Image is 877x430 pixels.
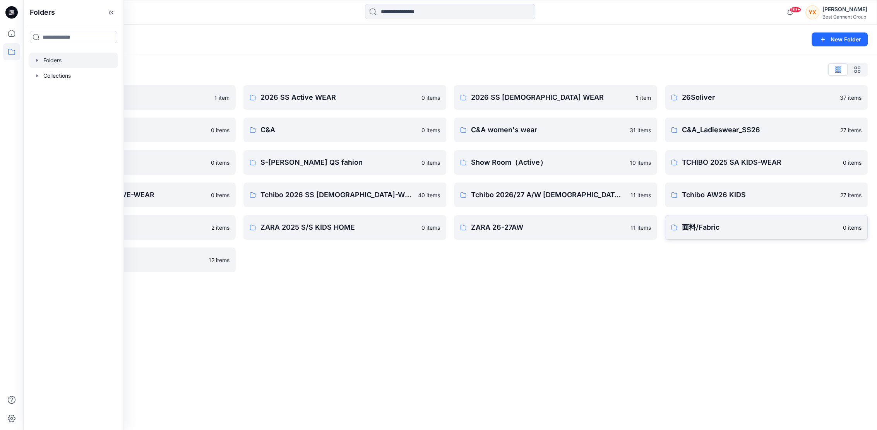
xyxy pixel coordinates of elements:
[260,222,417,233] p: ZARA 2025 S/S KIDS HOME
[665,118,868,142] a: C&A_Ladieswear_SS2627 items
[33,215,236,240] a: Tchibo（ODM）2 items
[790,7,801,13] span: 99+
[33,150,236,175] a: NKD0 items
[421,159,440,167] p: 0 items
[630,126,651,134] p: 31 items
[822,14,867,20] div: Best Garment Group
[454,215,657,240] a: ZARA 26-27AW11 items
[50,189,206,200] p: Tchibo 2026 SS ACTIVE-WEAR
[843,224,862,232] p: 0 items
[454,85,657,110] a: 2026 SS [DEMOGRAPHIC_DATA] WEAR1 item
[260,189,414,200] p: Tchibo 2026 SS [DEMOGRAPHIC_DATA]-WEAR
[471,222,626,233] p: ZARA 26-27AW
[50,125,206,135] p: Block Pattern
[211,159,230,167] p: 0 items
[243,215,447,240] a: ZARA 2025 S/S KIDS HOME0 items
[665,215,868,240] a: 面料/Fabric0 items
[805,5,819,19] div: YX
[682,125,836,135] p: C&A_Ladieswear_SS26
[665,85,868,110] a: 26Soliver37 items
[33,247,236,272] a: [GEOGRAPHIC_DATA]12 items
[812,32,868,46] button: New Folder
[421,224,440,232] p: 0 items
[211,224,230,232] p: 2 items
[211,126,230,134] p: 0 items
[243,183,447,207] a: Tchibo 2026 SS [DEMOGRAPHIC_DATA]-WEAR40 items
[209,256,230,264] p: 12 items
[840,191,862,199] p: 27 items
[243,150,447,175] a: S-[PERSON_NAME] QS fahion0 items
[50,254,204,265] p: [GEOGRAPHIC_DATA]
[636,94,651,102] p: 1 item
[50,222,207,233] p: Tchibo（ODM）
[471,157,625,168] p: Show Room（Active）
[33,183,236,207] a: Tchibo 2026 SS ACTIVE-WEAR0 items
[682,92,836,103] p: 26Soliver
[682,189,836,200] p: Tchibo AW26 KIDS
[211,191,230,199] p: 0 items
[260,157,417,168] p: S-[PERSON_NAME] QS fahion
[421,126,440,134] p: 0 items
[630,159,651,167] p: 10 items
[50,157,206,168] p: NKD
[33,118,236,142] a: Block Pattern0 items
[471,125,625,135] p: C&A women's wear
[843,159,862,167] p: 0 items
[630,191,651,199] p: 11 items
[421,94,440,102] p: 0 items
[665,150,868,175] a: TCHIBO 2025 SA KIDS-WEAR0 items
[682,157,839,168] p: TCHIBO 2025 SA KIDS-WEAR
[454,118,657,142] a: C&A women's wear31 items
[243,118,447,142] a: C&A0 items
[214,94,230,102] p: 1 item
[260,125,417,135] p: C&A
[665,183,868,207] a: Tchibo AW26 KIDS27 items
[840,126,862,134] p: 27 items
[50,92,210,103] p: 2026 Kid （ZARA）
[630,224,651,232] p: 11 items
[454,183,657,207] a: Tchibo 2026/27 A/W [DEMOGRAPHIC_DATA]-WEAR11 items
[471,189,626,200] p: Tchibo 2026/27 A/W [DEMOGRAPHIC_DATA]-WEAR
[418,191,440,199] p: 40 items
[682,222,839,233] p: 面料/Fabric
[822,5,867,14] div: [PERSON_NAME]
[454,150,657,175] a: Show Room（Active）10 items
[471,92,631,103] p: 2026 SS [DEMOGRAPHIC_DATA] WEAR
[260,92,417,103] p: 2026 SS Active WEAR
[33,85,236,110] a: 2026 Kid （ZARA）1 item
[243,85,447,110] a: 2026 SS Active WEAR0 items
[840,94,862,102] p: 37 items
